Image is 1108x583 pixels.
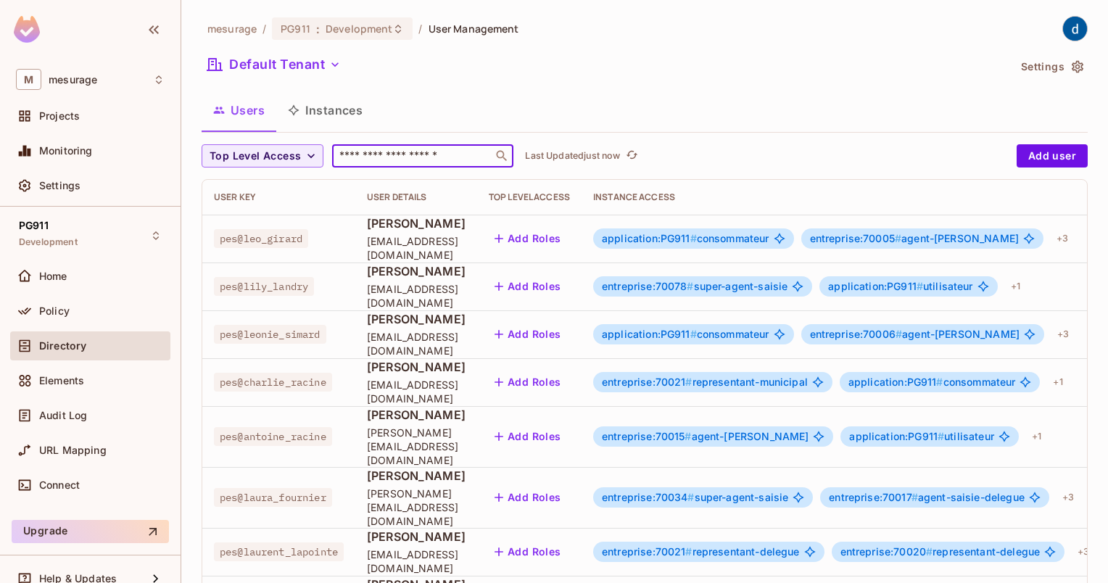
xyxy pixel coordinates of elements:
span: [EMAIL_ADDRESS][DOMAIN_NAME] [367,234,466,262]
span: [EMAIL_ADDRESS][DOMAIN_NAME] [367,378,466,405]
span: URL Mapping [39,445,107,456]
button: Users [202,92,276,128]
span: consommateur [848,376,1016,388]
span: utilisateur [828,281,972,292]
span: User Management [429,22,519,36]
span: entreprise:70034 [602,491,695,503]
span: [PERSON_NAME] [367,215,466,231]
span: Audit Log [39,410,87,421]
div: User Details [367,191,466,203]
span: Directory [39,340,86,352]
span: consommateur [602,328,769,340]
span: # [690,328,697,340]
span: pes@laura_fournier [214,488,332,507]
div: Instance Access [593,191,1095,203]
span: Development [19,236,78,248]
span: PG911 [19,220,49,231]
span: Policy [39,305,70,317]
li: / [418,22,422,36]
span: [PERSON_NAME] [367,311,466,327]
button: Add user [1017,144,1088,168]
span: representant-delegue [602,546,800,558]
span: entreprise:70017 [829,491,918,503]
span: representant-municipal [602,376,808,388]
button: Add Roles [489,275,567,298]
button: Add Roles [489,540,567,563]
span: [PERSON_NAME] [367,263,466,279]
span: # [895,232,901,244]
span: Elements [39,375,84,386]
span: Monitoring [39,145,93,157]
span: entreprise:70006 [810,328,903,340]
span: pes@leonie_simard [214,325,326,344]
span: [PERSON_NAME] [367,529,466,545]
span: Top Level Access [210,147,301,165]
span: # [917,280,923,292]
span: pes@charlie_racine [214,373,332,392]
span: pes@lily_landry [214,277,314,296]
span: # [896,328,902,340]
span: pes@laurent_lapointe [214,542,344,561]
div: + 3 [1072,540,1095,563]
span: Settings [39,180,80,191]
span: Connect [39,479,80,491]
button: Default Tenant [202,53,347,76]
span: refresh [626,149,638,163]
span: consommateur [602,233,769,244]
span: pes@antoine_racine [214,427,332,446]
span: Click to refresh data [620,147,640,165]
div: + 1 [1005,275,1026,298]
span: application:PG911 [602,232,697,244]
span: entreprise:70078 [602,280,694,292]
span: Workspace: mesurage [49,74,97,86]
span: # [936,376,943,388]
span: Home [39,270,67,282]
span: [PERSON_NAME][EMAIL_ADDRESS][DOMAIN_NAME] [367,487,466,528]
span: # [690,232,697,244]
span: entreprise:70021 [602,376,692,388]
img: SReyMgAAAABJRU5ErkJggg== [14,16,40,43]
span: agent-saisie-delegue [829,492,1025,503]
span: [EMAIL_ADDRESS][DOMAIN_NAME] [367,547,466,575]
span: [PERSON_NAME] [367,359,466,375]
span: # [687,280,693,292]
div: + 3 [1051,227,1074,250]
button: Top Level Access [202,144,323,168]
span: entreprise:70020 [840,545,933,558]
span: application:PG911 [602,328,697,340]
span: Development [326,22,392,36]
span: # [938,430,944,442]
span: entreprise:70005 [810,232,902,244]
span: [PERSON_NAME][EMAIL_ADDRESS][DOMAIN_NAME] [367,426,466,467]
span: M [16,69,41,90]
img: dev 911gcl [1063,17,1087,41]
span: agent-[PERSON_NAME] [602,431,809,442]
div: + 1 [1026,425,1047,448]
span: the active workspace [207,22,257,36]
button: Add Roles [489,227,567,250]
button: Add Roles [489,486,567,509]
span: super-agent-saisie [602,492,788,503]
span: entreprise:70015 [602,430,692,442]
span: # [911,491,918,503]
li: / [262,22,266,36]
span: # [926,545,933,558]
button: Instances [276,92,374,128]
span: # [685,376,692,388]
span: PG911 [281,22,310,36]
span: [PERSON_NAME] [367,468,466,484]
span: application:PG911 [828,280,923,292]
span: utilisateur [849,431,993,442]
span: entreprise:70021 [602,545,692,558]
span: Projects [39,110,80,122]
span: [EMAIL_ADDRESS][DOMAIN_NAME] [367,282,466,310]
span: application:PG911 [849,430,944,442]
span: # [687,491,694,503]
span: representant-delegue [840,546,1041,558]
span: pes@leo_girard [214,229,308,248]
span: # [685,430,691,442]
button: Upgrade [12,520,169,543]
p: Last Updated just now [525,150,620,162]
span: agent-[PERSON_NAME] [810,233,1019,244]
div: + 3 [1051,323,1075,346]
